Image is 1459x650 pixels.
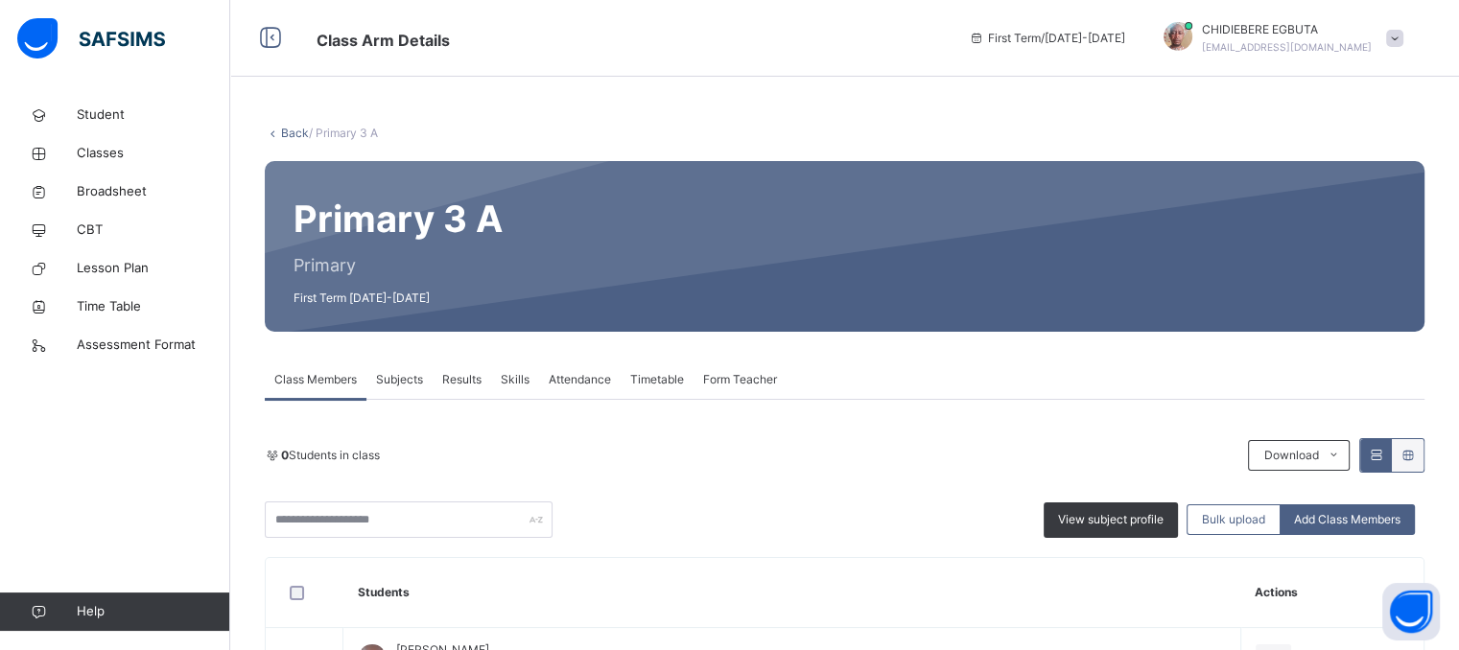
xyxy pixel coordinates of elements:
[703,371,777,388] span: Form Teacher
[549,371,611,388] span: Attendance
[77,602,229,621] span: Help
[77,144,230,163] span: Classes
[317,31,450,50] span: Class Arm Details
[281,126,309,140] a: Back
[1144,21,1413,56] div: CHIDIEBEREEGBUTA
[281,447,380,464] span: Students in class
[77,336,230,355] span: Assessment Format
[17,18,165,58] img: safsims
[501,371,529,388] span: Skills
[969,30,1125,47] span: session/term information
[77,297,230,316] span: Time Table
[376,371,423,388] span: Subjects
[630,371,684,388] span: Timetable
[77,221,230,240] span: CBT
[1240,558,1424,628] th: Actions
[1202,41,1372,53] span: [EMAIL_ADDRESS][DOMAIN_NAME]
[442,371,482,388] span: Results
[1058,511,1164,528] span: View subject profile
[1202,511,1265,528] span: Bulk upload
[77,182,230,201] span: Broadsheet
[77,105,230,125] span: Student
[1263,447,1318,464] span: Download
[1294,511,1400,528] span: Add Class Members
[309,126,378,140] span: / Primary 3 A
[77,259,230,278] span: Lesson Plan
[281,448,289,462] b: 0
[1382,583,1440,640] button: Open asap
[274,371,357,388] span: Class Members
[343,558,1241,628] th: Students
[1202,21,1372,38] span: CHIDIEBERE EGBUTA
